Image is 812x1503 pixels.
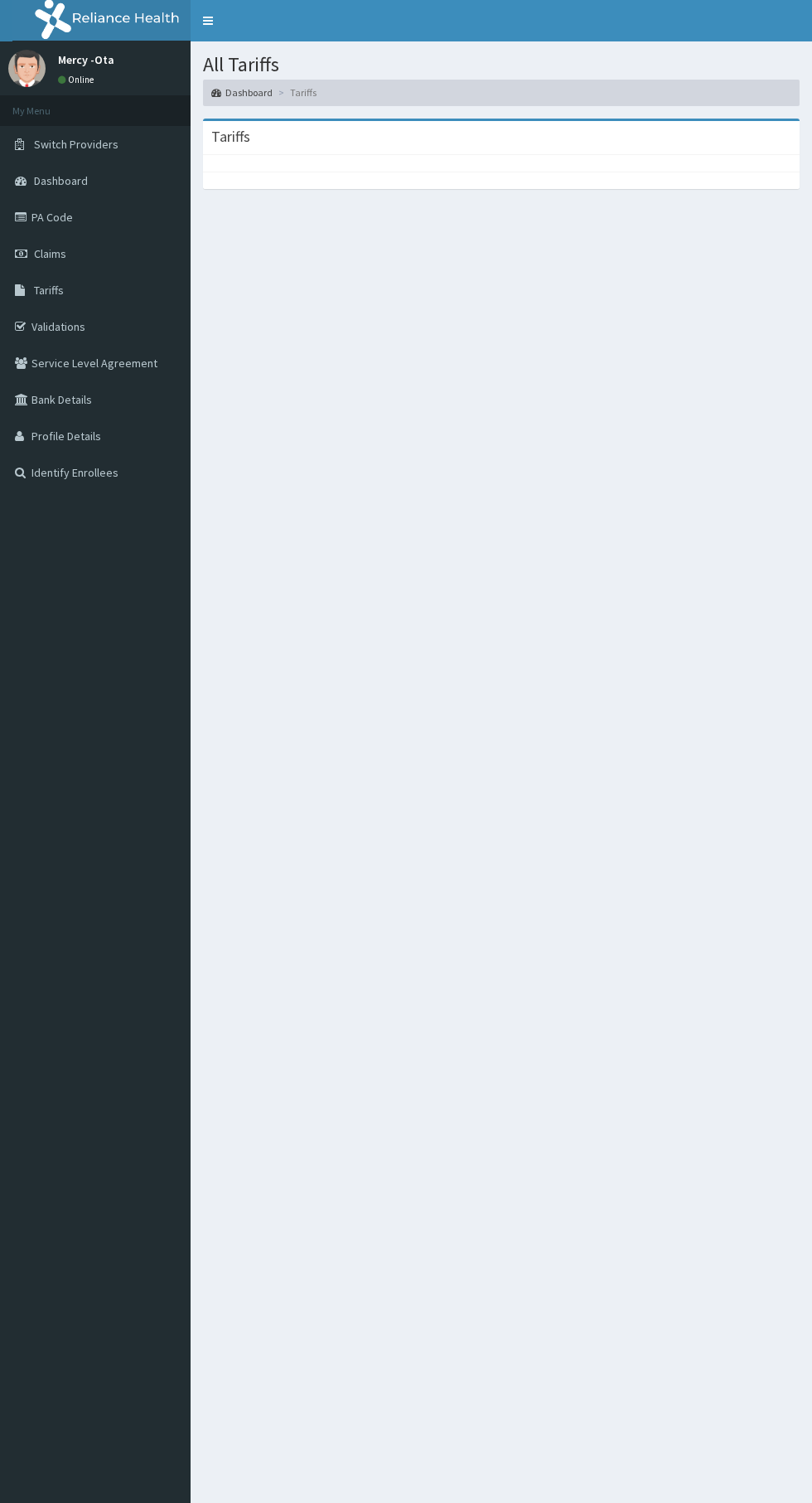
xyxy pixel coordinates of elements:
[211,85,273,99] a: Dashboard
[34,246,66,261] span: Claims
[274,85,317,99] li: Tariffs
[34,283,64,298] span: Tariffs
[58,54,114,65] p: Mercy -Ota
[34,173,88,188] span: Dashboard
[203,54,800,75] h1: All Tariffs
[58,74,98,85] a: Online
[211,129,250,144] h3: Tariffs
[8,50,46,87] img: User Image
[34,137,118,152] span: Switch Providers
